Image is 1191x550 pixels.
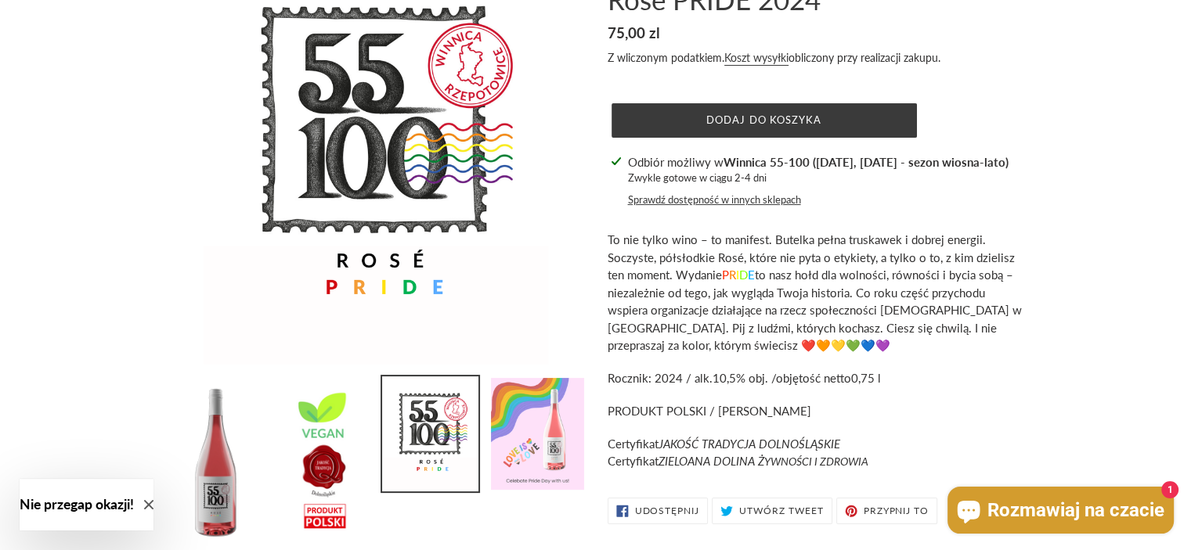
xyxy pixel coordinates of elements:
p: Odbiór możliwy w [628,153,1009,171]
em: JAKOŚĆ TRADYCJA DOLNOŚLĄSKIE [659,437,840,451]
a: Koszt wysyłki [724,51,789,66]
span: R [729,268,736,282]
span: Rocznik: 2024 / alk. [608,371,713,385]
em: ZIELOANA DOLINA Ż [659,454,868,468]
span: 0,75 l [851,371,881,385]
img: Załaduj obraz do przeglądarki galerii, Polskie wino różowe półsłodkie Rosé PRIDE 2024 [168,376,264,545]
span: Utwórz tweet [739,506,824,516]
span: Przypnij to [864,506,929,516]
p: PRODUKT POLSKI / [PERSON_NAME] [608,402,1023,420]
button: Sprawdź dostępność w innych sklepach [628,192,801,208]
span: 10,5% obj. / [713,371,776,385]
strong: Winnica 55-100 ([DATE], [DATE] - sezon wiosna-lato) [724,155,1009,169]
img: Załaduj obraz do przeglądarki galerii, Polskie wino różowe półsłodkie Rosé PRIDE 2024 [382,376,478,491]
span: objętość netto [776,371,851,385]
img: Załaduj obraz do przeglądarki galerii, Polskie wino różowe półsłodkie Rosé PRIDE 2024 [489,376,586,491]
span: E [748,268,755,282]
div: Z wliczonym podatkiem. obliczony przy realizacji zakupu. [608,49,1023,66]
p: Certyfikat Certyfikat [608,435,1023,470]
button: Dodaj do koszyka [612,103,917,138]
span: I [736,268,739,282]
span: To nie tylko wino – to manifest. Butelka pełna truskawek i dobrej energii. Soczyste, półsłodkie R... [608,232,1022,352]
span: Udostępnij [634,506,699,516]
span: Dodaj do koszyka [706,113,821,126]
p: Zwykle gotowe w ciągu 2-4 dni [628,171,1009,186]
span: 75,00 zl [608,23,660,41]
span: YWNOŚCI I ZDROWIA [764,455,868,468]
inbox-online-store-chat: Czat w sklepie online Shopify [943,487,1178,537]
img: Załaduj obraz do przeglądarki galerii, Polskie wino różowe półsłodkie Rosé PRIDE 2024 [275,376,371,545]
span: D [739,268,748,282]
span: P [722,268,729,282]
